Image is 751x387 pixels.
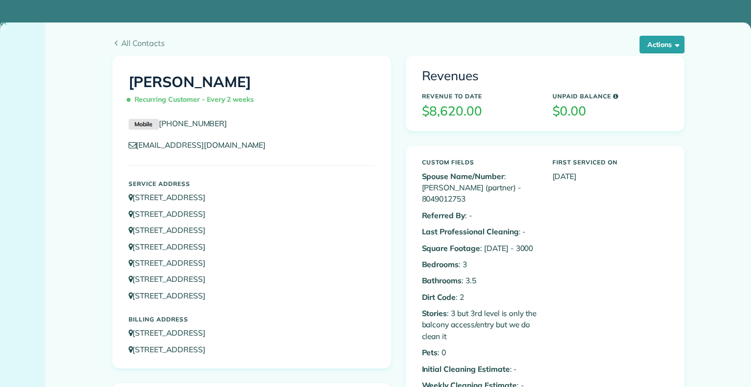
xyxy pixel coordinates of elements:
[422,275,538,286] p: : 3.5
[422,347,538,358] p: : 0
[129,91,258,108] span: Recurring Customer - Every 2 weeks
[422,308,447,318] b: Stories
[129,344,215,354] a: [STREET_ADDRESS]
[129,119,159,130] small: Mobile
[129,225,215,235] a: [STREET_ADDRESS]
[422,69,668,83] h3: Revenues
[129,328,215,338] a: [STREET_ADDRESS]
[422,104,538,118] h3: $8,620.00
[422,275,462,285] b: Bathrooms
[129,74,375,108] h1: [PERSON_NAME]
[422,292,456,302] b: Dirt Code
[422,364,538,375] p: : -
[552,104,668,118] h3: $0.00
[129,192,215,202] a: [STREET_ADDRESS]
[422,364,510,374] b: Initial Cleaning Estimate
[552,159,668,165] h5: First Serviced On
[552,93,668,99] h5: Unpaid Balance
[422,259,538,270] p: : 3
[422,159,538,165] h5: Custom Fields
[422,171,538,205] p: : [PERSON_NAME] (partner) - 8049012753
[129,209,215,219] a: [STREET_ADDRESS]
[129,118,227,128] a: Mobile[PHONE_NUMBER]
[129,258,215,268] a: [STREET_ADDRESS]
[129,291,215,300] a: [STREET_ADDRESS]
[129,181,375,187] h5: Service Address
[422,243,538,254] p: : [DATE] - 3000
[112,37,685,49] a: All Contacts
[422,210,538,221] p: : -
[121,37,685,49] span: All Contacts
[552,171,668,182] p: [DATE]
[422,243,480,253] b: Square Footage
[422,171,504,181] b: Spouse Name/Number
[640,36,685,53] button: Actions
[129,274,215,284] a: [STREET_ADDRESS]
[422,226,538,237] p: : -
[129,316,375,322] h5: Billing Address
[422,259,459,269] b: Bedrooms
[422,210,465,220] b: Referred By
[422,292,538,303] p: : 2
[129,242,215,251] a: [STREET_ADDRESS]
[422,93,538,99] h5: Revenue to Date
[129,140,275,150] a: [EMAIL_ADDRESS][DOMAIN_NAME]
[422,308,538,342] p: : 3 but 3rd level is only the balcony access/entry but we do clean it
[422,227,519,236] b: Last Professional Cleaning
[422,347,438,357] b: Pets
